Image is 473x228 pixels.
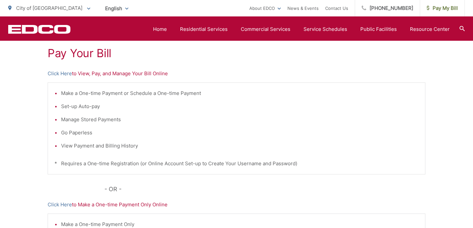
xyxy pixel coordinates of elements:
li: View Payment and Billing History [61,142,418,150]
li: Go Paperless [61,129,418,137]
span: Pay My Bill [427,4,458,12]
li: Set-up Auto-pay [61,103,418,110]
li: Make a One-time Payment or Schedule a One-time Payment [61,89,418,97]
a: Home [153,25,167,33]
a: Click Here [48,201,72,209]
p: to View, Pay, and Manage Your Bill Online [48,70,425,78]
a: Click Here [48,70,72,78]
a: News & Events [287,4,319,12]
li: Manage Stored Payments [61,116,418,124]
a: Public Facilities [360,25,397,33]
a: EDCD logo. Return to the homepage. [8,25,71,34]
p: to Make a One-time Payment Only Online [48,201,425,209]
a: Contact Us [325,4,348,12]
a: Commercial Services [241,25,290,33]
a: Service Schedules [304,25,347,33]
a: About EDCO [249,4,281,12]
p: * Requires a One-time Registration (or Online Account Set-up to Create Your Username and Password) [55,160,418,168]
span: English [100,3,133,14]
p: - OR - [104,184,426,194]
a: Residential Services [180,25,228,33]
h1: Pay Your Bill [48,47,425,60]
a: Resource Center [410,25,450,33]
span: City of [GEOGRAPHIC_DATA] [16,5,82,11]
